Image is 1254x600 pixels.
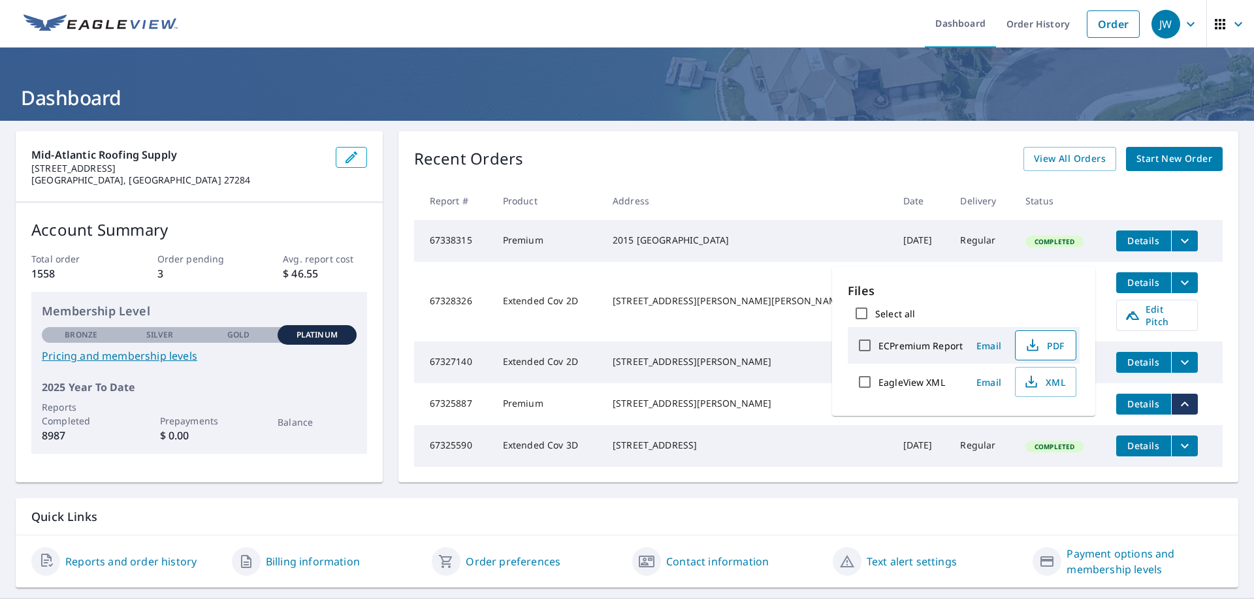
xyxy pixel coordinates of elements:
[414,262,492,341] td: 67328326
[1124,356,1163,368] span: Details
[1116,272,1171,293] button: detailsBtn-67328326
[16,84,1238,111] h1: Dashboard
[42,428,120,443] p: 8987
[1171,394,1198,415] button: filesDropdownBtn-67325887
[893,182,950,220] th: Date
[160,428,238,443] p: $ 0.00
[973,339,1005,352] span: Email
[492,182,602,220] th: Product
[1171,352,1198,373] button: filesDropdownBtn-67327140
[492,220,602,262] td: Premium
[31,509,1223,525] p: Quick Links
[146,329,174,341] p: Silver
[31,147,325,163] p: Mid-Atlantic Roofing Supply
[867,554,957,569] a: Text alert settings
[42,379,357,395] p: 2025 Year To Date
[492,341,602,383] td: Extended Cov 2D
[283,252,366,266] p: Avg. report cost
[968,336,1010,356] button: Email
[1015,182,1106,220] th: Status
[1124,439,1163,452] span: Details
[1116,300,1198,331] a: Edit Pitch
[973,376,1005,388] span: Email
[414,341,492,383] td: 67327140
[1136,151,1212,167] span: Start New Order
[1023,147,1116,171] a: View All Orders
[1171,435,1198,456] button: filesDropdownBtn-67325590
[1023,338,1065,353] span: PDF
[1116,352,1171,373] button: detailsBtn-67327140
[893,220,950,262] td: [DATE]
[414,220,492,262] td: 67338315
[492,262,602,341] td: Extended Cov 2D
[157,266,241,281] p: 3
[31,218,367,242] p: Account Summary
[414,425,492,467] td: 67325590
[65,329,97,341] p: Bronze
[31,163,325,174] p: [STREET_ADDRESS]
[893,425,950,467] td: [DATE]
[1027,442,1082,451] span: Completed
[1015,330,1076,360] button: PDF
[160,414,238,428] p: Prepayments
[31,252,115,266] p: Total order
[492,383,602,425] td: Premium
[1151,10,1180,39] div: JW
[1171,230,1198,251] button: filesDropdownBtn-67338315
[414,383,492,425] td: 67325887
[1116,435,1171,456] button: detailsBtn-67325590
[31,266,115,281] p: 1558
[283,266,366,281] p: $ 46.55
[42,302,357,320] p: Membership Level
[1125,303,1189,328] span: Edit Pitch
[878,376,945,388] label: EagleView XML
[1015,367,1076,397] button: XML
[414,182,492,220] th: Report #
[875,308,915,320] label: Select all
[1067,546,1223,577] a: Payment options and membership levels
[42,348,357,364] a: Pricing and membership levels
[1116,230,1171,251] button: detailsBtn-67338315
[1124,234,1163,247] span: Details
[466,554,560,569] a: Order preferences
[848,282,1080,300] p: Files
[1116,394,1171,415] button: detailsBtn-67325887
[613,355,882,368] div: [STREET_ADDRESS][PERSON_NAME]
[613,294,882,308] div: [STREET_ADDRESS][PERSON_NAME][PERSON_NAME]
[613,397,882,410] div: [STREET_ADDRESS][PERSON_NAME]
[65,554,197,569] a: Reports and order history
[602,182,893,220] th: Address
[950,182,1015,220] th: Delivery
[266,554,360,569] a: Billing information
[1087,10,1140,38] a: Order
[1023,374,1065,390] span: XML
[950,262,1015,341] td: Regular
[950,220,1015,262] td: Regular
[1124,276,1163,289] span: Details
[42,400,120,428] p: Reports Completed
[297,329,338,341] p: Platinum
[278,415,356,429] p: Balance
[893,262,950,341] td: [DATE]
[613,439,882,452] div: [STREET_ADDRESS]
[24,14,178,34] img: EV Logo
[968,372,1010,392] button: Email
[1027,237,1082,246] span: Completed
[666,554,769,569] a: Contact information
[414,147,524,171] p: Recent Orders
[31,174,325,186] p: [GEOGRAPHIC_DATA], [GEOGRAPHIC_DATA] 27284
[1126,147,1223,171] a: Start New Order
[1124,398,1163,410] span: Details
[1034,151,1106,167] span: View All Orders
[878,339,963,352] label: ECPremium Report
[950,425,1015,467] td: Regular
[227,329,249,341] p: Gold
[613,234,882,247] div: 2015 [GEOGRAPHIC_DATA]
[157,252,241,266] p: Order pending
[492,425,602,467] td: Extended Cov 3D
[1171,272,1198,293] button: filesDropdownBtn-67328326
